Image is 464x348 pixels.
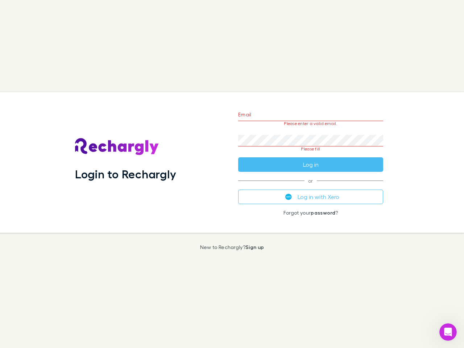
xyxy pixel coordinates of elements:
[238,157,383,172] button: Log in
[439,323,457,341] iframe: Intercom live chat
[238,146,383,152] p: Please fill
[238,190,383,204] button: Log in with Xero
[285,194,292,200] img: Xero's logo
[75,138,159,156] img: Rechargly's Logo
[238,210,383,216] p: Forgot your ?
[245,244,264,250] a: Sign up
[75,167,176,181] h1: Login to Rechargly
[311,210,335,216] a: password
[200,244,264,250] p: New to Rechargly?
[238,121,383,126] p: Please enter a valid email.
